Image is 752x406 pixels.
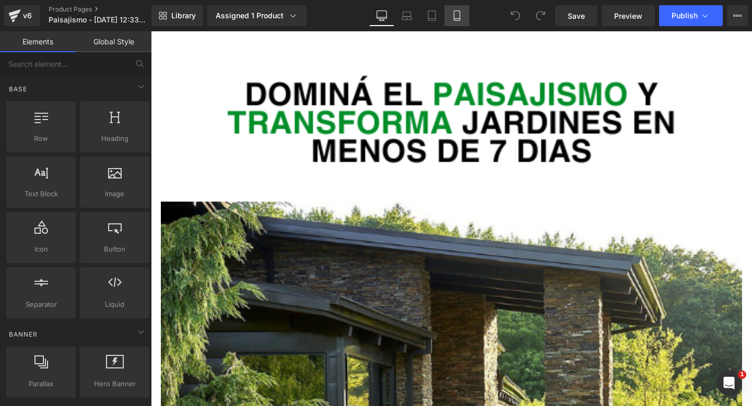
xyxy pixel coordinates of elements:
span: Separator [9,299,73,310]
button: Publish [659,5,723,26]
span: Hero Banner [83,378,146,389]
span: Paisajismo - [DATE] 12:33:29 [49,16,146,24]
span: Parallax [9,378,73,389]
a: Mobile [444,5,469,26]
span: Publish [672,11,698,20]
span: Base [8,84,28,94]
button: More [727,5,748,26]
button: Undo [505,5,526,26]
span: Button [83,244,146,255]
span: Liquid [83,299,146,310]
span: Icon [9,244,73,255]
span: Save [568,10,585,21]
iframe: Intercom live chat [716,371,742,396]
span: Image [83,188,146,199]
a: Laptop [394,5,419,26]
div: Assigned 1 Product [216,10,298,21]
span: Heading [83,133,146,144]
a: Global Style [76,31,151,52]
a: Desktop [369,5,394,26]
span: Preview [614,10,642,21]
div: v6 [21,9,34,22]
a: Preview [602,5,655,26]
span: Banner [8,329,39,339]
a: Tablet [419,5,444,26]
a: v6 [4,5,40,26]
span: Text Block [9,188,73,199]
a: New Library [151,5,203,26]
span: Library [171,11,196,20]
a: Product Pages [49,5,166,14]
button: Redo [530,5,551,26]
span: Row [9,133,73,144]
span: 1 [738,371,746,379]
